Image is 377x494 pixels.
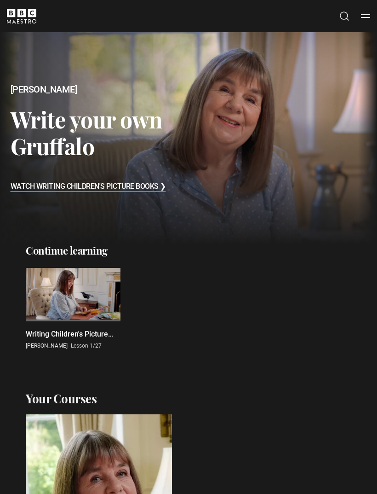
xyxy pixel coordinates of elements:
[7,9,36,23] svg: BBC Maestro
[11,83,249,96] h2: [PERSON_NAME]
[26,329,120,340] p: Writing Children's Picture Books Introduction
[26,244,351,257] h2: Continue learning
[361,12,370,21] button: Toggle navigation
[71,343,102,349] span: Lesson 1/27
[26,268,120,350] a: Writing Children's Picture Books Introduction [PERSON_NAME] Lesson 1/27
[11,106,249,159] h3: Write your own Gruffalo
[11,180,166,194] h3: Watch Writing Children's Picture Books ❯
[26,390,97,407] h2: Your Courses
[26,343,68,349] span: [PERSON_NAME]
